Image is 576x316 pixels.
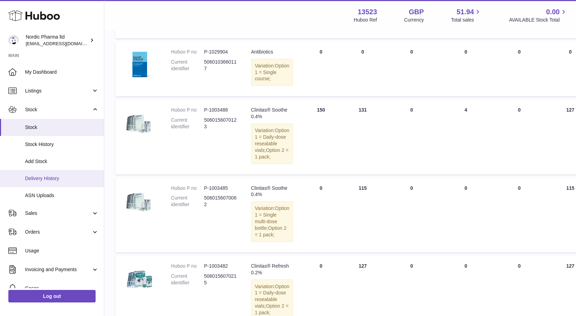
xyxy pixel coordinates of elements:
div: Nordic Pharma ltd [26,34,88,47]
td: 0 [383,42,440,97]
span: Orders [25,229,91,235]
span: Option 2 = 1 pack; [255,147,289,160]
img: chika.alabi@nordicpharma.com [8,35,19,46]
dd: P-1003488 [204,107,237,113]
span: 0 [518,49,521,55]
strong: GBP [409,7,424,17]
dt: Current identifier [171,59,204,72]
span: Invoicing and Payments [25,266,91,273]
span: Option 2 = 1 pack; [255,225,286,237]
dd: 5060156070215 [204,273,237,286]
img: product image [122,107,157,141]
div: Clinitas® Refresh 0.2% [251,263,293,276]
span: Option 1 = Single course; [255,63,289,82]
span: 0 [518,185,521,191]
td: 0 [440,42,492,97]
dt: Current identifier [171,117,204,130]
span: 0 [518,263,521,269]
img: product image [122,49,157,83]
td: 4 [440,100,492,174]
dd: 5060103660117 [204,59,237,72]
dt: Huboo P no [171,49,204,55]
span: Usage [25,248,99,254]
span: Cases [25,285,99,292]
dt: Huboo P no [171,263,204,269]
span: 0 [518,107,521,113]
span: Option 2 = 1 pack; [255,303,289,315]
span: Stock [25,106,91,113]
td: 0 [342,42,383,97]
dt: Huboo P no [171,107,204,113]
div: Huboo Ref [354,17,377,23]
td: 0 [440,178,492,252]
span: Option 1 = Daily-dose resealable vials; [255,128,289,153]
dt: Current identifier [171,273,204,286]
div: Antibiotics [251,49,293,55]
span: Listings [25,88,91,94]
dt: Current identifier [171,195,204,208]
span: [EMAIL_ADDRESS][DOMAIN_NAME] [26,41,102,46]
td: 115 [342,178,383,252]
td: 0 [300,178,342,252]
div: Variation: [251,123,293,164]
div: Variation: [251,201,293,242]
dt: Huboo P no [171,185,204,192]
span: Total sales [451,17,482,23]
div: Currency [404,17,424,23]
span: Option 1 = Single multi-dose bottle; [255,205,289,231]
span: AVAILABLE Stock Total [509,17,568,23]
a: 51.94 Total sales [451,7,482,23]
span: Sales [25,210,91,217]
dd: 5060156070062 [204,195,237,208]
td: 131 [342,100,383,174]
span: ASN Uploads [25,192,99,199]
td: 0 [383,178,440,252]
span: Stock History [25,141,99,148]
a: Log out [8,290,96,302]
td: 0 [300,42,342,97]
span: Delivery History [25,175,99,182]
dd: P-1029904 [204,49,237,55]
dd: P-1003485 [204,185,237,192]
div: Clinitas® Soothe 0.4% [251,185,293,198]
img: product image [122,185,157,220]
td: 0 [383,100,440,174]
span: Add Stock [25,158,99,165]
a: 0.00 AVAILABLE Stock Total [509,7,568,23]
span: 0.00 [546,7,560,17]
div: Clinitas® Soothe 0.4% [251,107,293,120]
div: Variation: [251,59,293,86]
span: 51.94 [456,7,474,17]
dd: 5060156070123 [204,117,237,130]
strong: 13523 [358,7,377,17]
span: Stock [25,124,99,131]
span: My Dashboard [25,69,99,75]
img: product image [122,263,157,298]
td: 150 [300,100,342,174]
dd: P-1003482 [204,263,237,269]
